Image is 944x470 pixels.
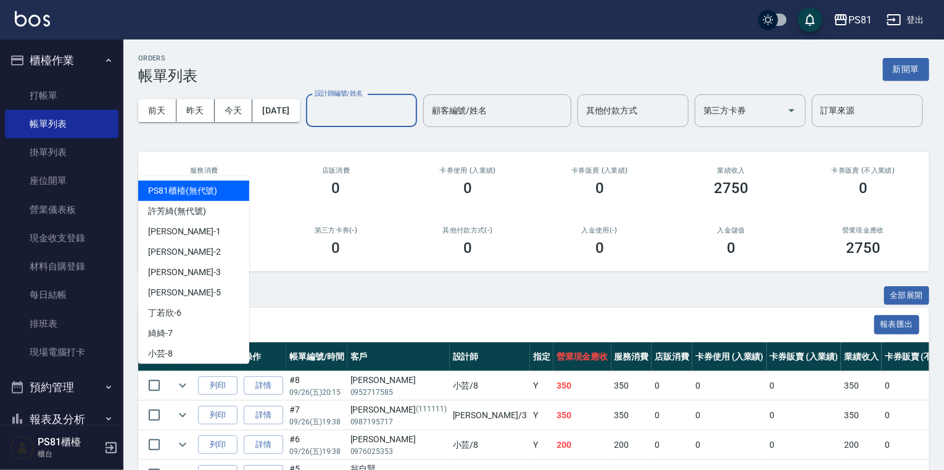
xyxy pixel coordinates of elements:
[332,239,341,257] h3: 0
[286,342,347,371] th: 帳單編號/時間
[244,435,283,455] a: 詳情
[332,179,341,197] h3: 0
[148,266,221,279] span: [PERSON_NAME] -3
[692,401,767,430] td: 0
[289,416,344,427] p: 09/26 (五) 19:38
[148,347,173,360] span: 小芸 -8
[530,342,553,371] th: 指定
[692,431,767,460] td: 0
[549,167,651,175] h2: 卡券販賣 (入業績)
[198,376,238,395] button: 列印
[289,387,344,398] p: 09/26 (五) 20:15
[173,376,192,395] button: expand row
[289,446,344,457] p: 09/26 (五) 19:38
[5,138,118,167] a: 掛單列表
[285,226,387,234] h2: 第三方卡券(-)
[841,342,882,371] th: 業績收入
[652,371,692,400] td: 0
[148,245,221,258] span: [PERSON_NAME] -2
[882,9,929,31] button: 登出
[553,431,611,460] td: 200
[416,167,519,175] h2: 卡券使用 (入業績)
[244,376,283,395] a: 詳情
[5,196,118,224] a: 營業儀表板
[727,239,735,257] h3: 0
[38,448,101,460] p: 櫃台
[148,225,221,238] span: [PERSON_NAME] -1
[286,431,347,460] td: #6
[286,401,347,430] td: #7
[215,99,253,122] button: 今天
[782,101,801,120] button: Open
[681,226,783,234] h2: 入金儲值
[286,371,347,400] td: #8
[874,318,920,330] a: 報表匯出
[153,319,874,331] span: 訂單列表
[5,338,118,366] a: 現場電腦打卡
[148,286,221,299] span: [PERSON_NAME] -5
[530,371,553,400] td: Y
[767,431,842,460] td: 0
[714,179,749,197] h3: 2750
[859,179,867,197] h3: 0
[5,110,118,138] a: 帳單列表
[767,371,842,400] td: 0
[173,406,192,424] button: expand row
[198,435,238,455] button: 列印
[611,401,652,430] td: 350
[138,54,197,62] h2: ORDERS
[5,403,118,435] button: 報表及分析
[450,401,530,430] td: [PERSON_NAME] /3
[350,433,447,446] div: [PERSON_NAME]
[611,371,652,400] td: 350
[5,167,118,195] a: 座位開單
[692,371,767,400] td: 0
[5,81,118,110] a: 打帳單
[767,342,842,371] th: 卡券販賣 (入業績)
[611,431,652,460] td: 200
[416,403,447,416] p: (111111)
[530,401,553,430] td: Y
[652,342,692,371] th: 店販消費
[38,436,101,448] h5: PS81櫃檯
[285,167,387,175] h2: 店販消費
[198,406,238,425] button: 列印
[347,342,450,371] th: 客戶
[841,431,882,460] td: 200
[595,179,604,197] h3: 0
[884,286,930,305] button: 全部展開
[463,239,472,257] h3: 0
[549,226,651,234] h2: 入金使用(-)
[315,89,363,98] label: 設計師編號/姓名
[173,435,192,454] button: expand row
[798,7,822,32] button: save
[252,99,299,122] button: [DATE]
[767,401,842,430] td: 0
[350,416,447,427] p: 0987195717
[176,99,215,122] button: 昨天
[153,167,255,175] h3: 服務消費
[874,315,920,334] button: 報表匯出
[841,401,882,430] td: 350
[829,7,877,33] button: PS81
[450,371,530,400] td: 小芸 /8
[241,342,286,371] th: 操作
[553,401,611,430] td: 350
[692,342,767,371] th: 卡券使用 (入業績)
[595,239,604,257] h3: 0
[553,342,611,371] th: 營業現金應收
[611,342,652,371] th: 服務消費
[244,406,283,425] a: 詳情
[10,435,35,460] img: Person
[148,205,206,218] span: 許芳綺 (無代號)
[350,374,447,387] div: [PERSON_NAME]
[812,226,914,234] h2: 營業現金應收
[652,431,692,460] td: 0
[530,431,553,460] td: Y
[15,11,50,27] img: Logo
[450,342,530,371] th: 設計師
[883,63,929,75] a: 新開單
[883,58,929,81] button: 新開單
[5,281,118,309] a: 每日結帳
[553,371,611,400] td: 350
